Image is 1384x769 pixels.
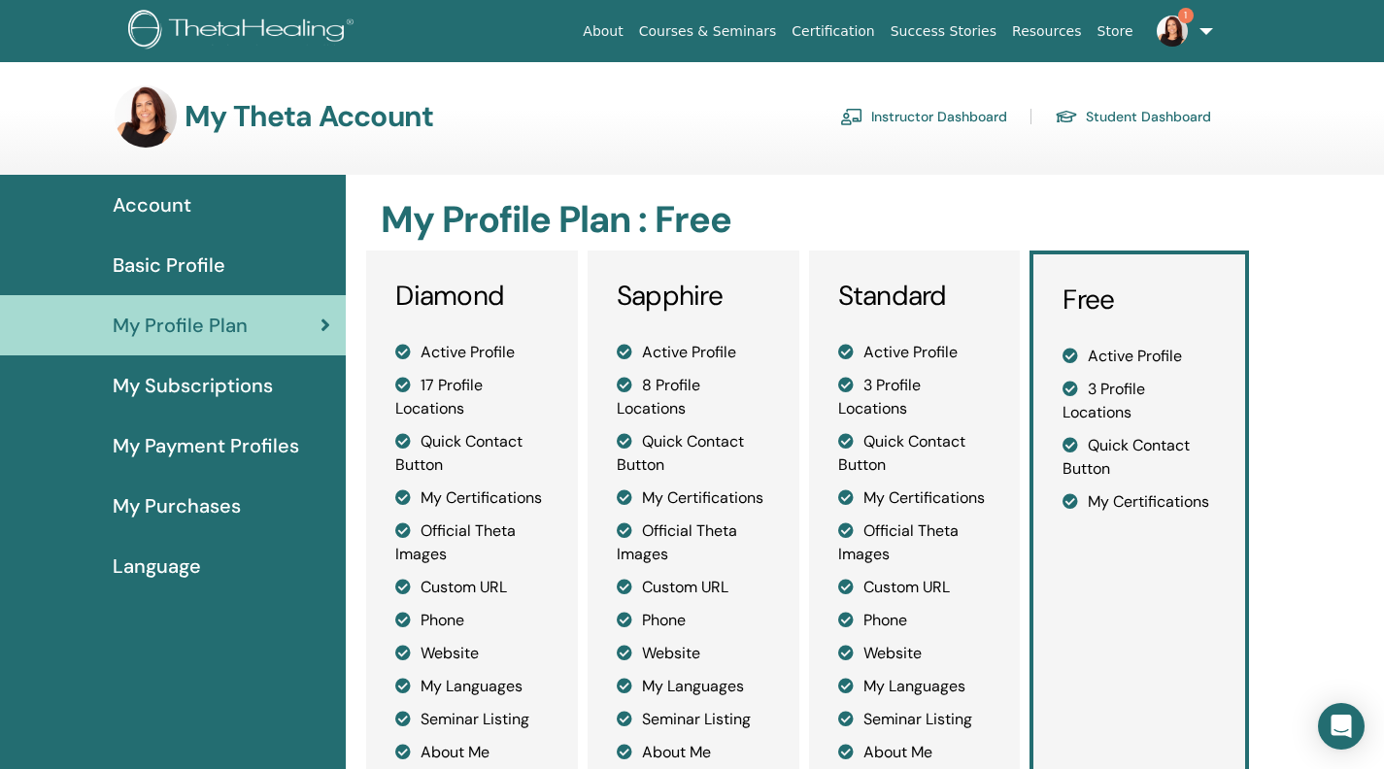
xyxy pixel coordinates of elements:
li: Active Profile [1063,345,1216,368]
div: Open Intercom Messenger [1318,703,1365,750]
h3: My Theta Account [185,99,433,134]
a: Resources [1004,14,1090,50]
li: Custom URL [617,576,770,599]
span: 1 [1178,8,1194,23]
span: Basic Profile [113,251,225,280]
li: Custom URL [395,576,549,599]
span: Account [113,190,191,219]
a: Instructor Dashboard [840,101,1007,132]
li: Seminar Listing [838,708,992,731]
li: About Me [617,741,770,764]
li: 8 Profile Locations [617,374,770,420]
li: Active Profile [617,341,770,364]
h2: My Profile Plan : Free [381,198,1244,243]
a: Courses & Seminars [631,14,785,50]
h3: Diamond [395,280,549,313]
li: 3 Profile Locations [1063,378,1216,424]
li: My Certifications [838,486,992,510]
li: Official Theta Images [838,519,992,566]
img: default.jpg [115,85,177,148]
li: 17 Profile Locations [395,374,549,420]
li: Phone [617,609,770,632]
li: Official Theta Images [617,519,770,566]
a: Store [1090,14,1141,50]
img: chalkboard-teacher.svg [840,108,863,125]
li: Phone [395,609,549,632]
li: Active Profile [838,341,992,364]
span: My Profile Plan [113,311,248,340]
span: My Payment Profiles [113,431,299,460]
li: Seminar Listing [395,708,549,731]
li: About Me [395,741,549,764]
span: Language [113,552,201,581]
li: My Languages [395,675,549,698]
li: Custom URL [838,576,992,599]
a: Certification [784,14,882,50]
li: Website [395,642,549,665]
img: default.jpg [1157,16,1188,47]
li: Website [617,642,770,665]
li: Quick Contact Button [395,430,549,477]
li: My Certifications [1063,490,1216,514]
li: My Certifications [395,486,549,510]
h3: Standard [838,280,992,313]
span: My Purchases [113,491,241,520]
a: About [575,14,630,50]
img: graduation-cap.svg [1055,109,1078,125]
img: logo.png [128,10,360,53]
a: Student Dashboard [1055,101,1211,132]
a: Success Stories [883,14,1004,50]
li: 3 Profile Locations [838,374,992,420]
li: My Languages [617,675,770,698]
li: Quick Contact Button [617,430,770,477]
li: My Languages [838,675,992,698]
li: Seminar Listing [617,708,770,731]
li: Quick Contact Button [838,430,992,477]
li: About Me [838,741,992,764]
li: Official Theta Images [395,519,549,566]
li: Website [838,642,992,665]
h3: Sapphire [617,280,770,313]
li: Active Profile [395,341,549,364]
li: Phone [838,609,992,632]
li: Quick Contact Button [1063,434,1216,481]
li: My Certifications [617,486,770,510]
span: My Subscriptions [113,371,273,400]
h3: Free [1063,284,1216,317]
